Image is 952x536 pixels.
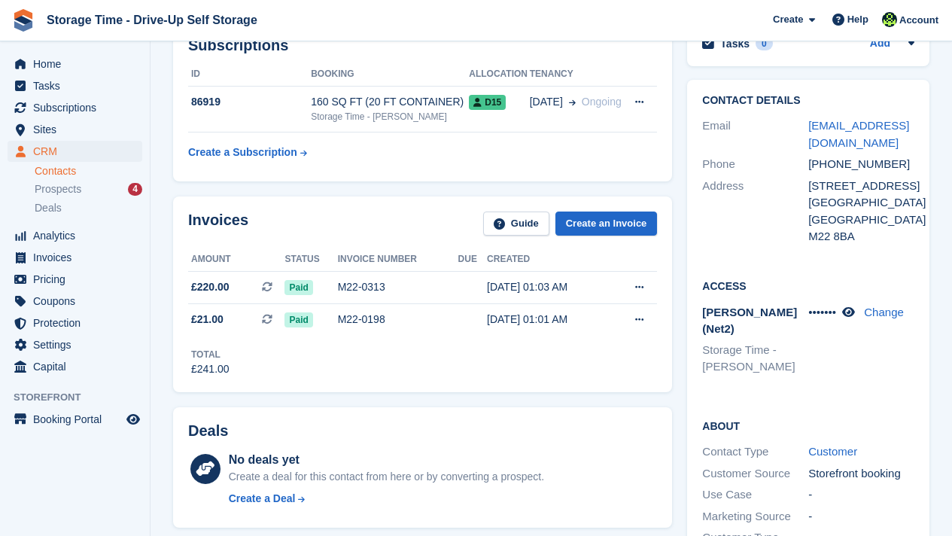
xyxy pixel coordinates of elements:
[8,141,142,162] a: menu
[188,62,311,87] th: ID
[8,225,142,246] a: menu
[8,269,142,290] a: menu
[8,97,142,118] a: menu
[8,334,142,355] a: menu
[8,119,142,140] a: menu
[33,409,123,430] span: Booking Portal
[808,178,914,195] div: [STREET_ADDRESS]
[808,486,914,504] div: -
[35,182,81,196] span: Prospects
[702,465,808,483] div: Customer Source
[191,361,230,377] div: £241.00
[33,141,123,162] span: CRM
[864,306,904,318] a: Change
[487,312,610,327] div: [DATE] 01:01 AM
[284,248,337,272] th: Status
[33,97,123,118] span: Subscriptions
[191,279,230,295] span: £220.00
[33,247,123,268] span: Invoices
[229,469,544,485] div: Create a deal for this contact from here or by converting a prospect.
[808,306,836,318] span: •••••••
[808,228,914,245] div: M22 8BA
[530,62,625,87] th: Tenancy
[311,94,469,110] div: 160 SQ FT (20 FT CONTAINER)
[33,291,123,312] span: Coupons
[702,156,808,173] div: Phone
[191,348,230,361] div: Total
[191,312,224,327] span: £21.00
[702,418,914,433] h2: About
[702,443,808,461] div: Contact Type
[702,278,914,293] h2: Access
[720,37,750,50] h2: Tasks
[188,139,307,166] a: Create a Subscription
[808,156,914,173] div: [PHONE_NUMBER]
[284,280,312,295] span: Paid
[808,465,914,483] div: Storefront booking
[338,279,458,295] div: M22-0313
[35,201,62,215] span: Deals
[229,451,544,469] div: No deals yet
[188,248,284,272] th: Amount
[8,53,142,75] a: menu
[14,390,150,405] span: Storefront
[33,269,123,290] span: Pricing
[8,312,142,333] a: menu
[188,94,311,110] div: 86919
[483,212,549,236] a: Guide
[847,12,868,27] span: Help
[487,248,610,272] th: Created
[899,13,938,28] span: Account
[311,62,469,87] th: Booking
[128,183,142,196] div: 4
[555,212,658,236] a: Create an Invoice
[188,37,657,54] h2: Subscriptions
[808,119,909,149] a: [EMAIL_ADDRESS][DOMAIN_NAME]
[33,225,123,246] span: Analytics
[702,95,914,107] h2: Contact Details
[35,200,142,216] a: Deals
[756,37,773,50] div: 0
[33,119,123,140] span: Sites
[124,410,142,428] a: Preview store
[469,62,529,87] th: Allocation
[35,181,142,197] a: Prospects 4
[8,356,142,377] a: menu
[808,445,857,458] a: Customer
[8,75,142,96] a: menu
[8,247,142,268] a: menu
[870,35,890,53] a: Add
[702,486,808,504] div: Use Case
[188,145,297,160] div: Create a Subscription
[33,75,123,96] span: Tasks
[702,342,808,376] li: Storage Time - [PERSON_NAME]
[530,94,563,110] span: [DATE]
[487,279,610,295] div: [DATE] 01:03 AM
[8,409,142,430] a: menu
[808,212,914,229] div: [GEOGRAPHIC_DATA]
[284,312,312,327] span: Paid
[702,178,808,245] div: Address
[469,95,506,110] span: D15
[582,96,622,108] span: Ongoing
[188,212,248,236] h2: Invoices
[338,248,458,272] th: Invoice number
[338,312,458,327] div: M22-0198
[188,422,228,440] h2: Deals
[33,312,123,333] span: Protection
[33,356,123,377] span: Capital
[702,508,808,525] div: Marketing Source
[229,491,296,507] div: Create a Deal
[773,12,803,27] span: Create
[41,8,263,32] a: Storage Time - Drive-Up Self Storage
[808,194,914,212] div: [GEOGRAPHIC_DATA]
[33,53,123,75] span: Home
[33,334,123,355] span: Settings
[12,9,35,32] img: stora-icon-8386f47178a22dfd0bd8f6a31ec36ba5ce8667c1dd55bd0f319d3a0aa187defe.svg
[8,291,142,312] a: menu
[702,306,797,336] span: [PERSON_NAME] (Net2)
[458,248,487,272] th: Due
[311,110,469,123] div: Storage Time - [PERSON_NAME]
[882,12,897,27] img: Laaibah Sarwar
[808,508,914,525] div: -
